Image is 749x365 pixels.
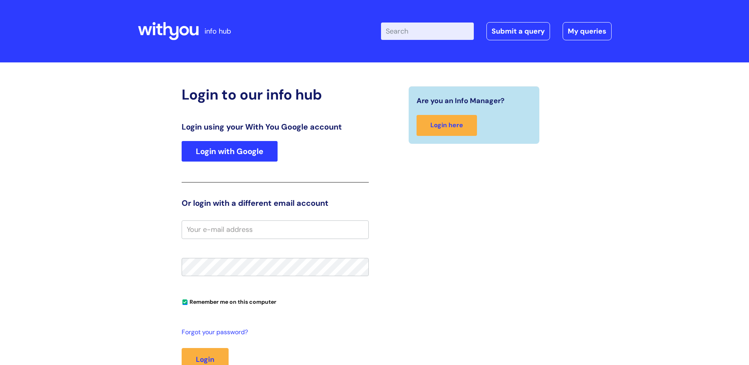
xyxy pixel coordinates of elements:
h3: Login using your With You Google account [182,122,369,132]
input: Your e-mail address [182,220,369,239]
a: Login with Google [182,141,278,162]
input: Remember me on this computer [182,300,188,305]
div: You can uncheck this option if you're logging in from a shared device [182,295,369,308]
label: Remember me on this computer [182,297,276,305]
a: Login here [417,115,477,136]
input: Search [381,23,474,40]
a: My queries [563,22,612,40]
span: Are you an Info Manager? [417,94,505,107]
h2: Login to our info hub [182,86,369,103]
a: Submit a query [486,22,550,40]
h3: Or login with a different email account [182,198,369,208]
p: info hub [205,25,231,38]
a: Forgot your password? [182,327,365,338]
